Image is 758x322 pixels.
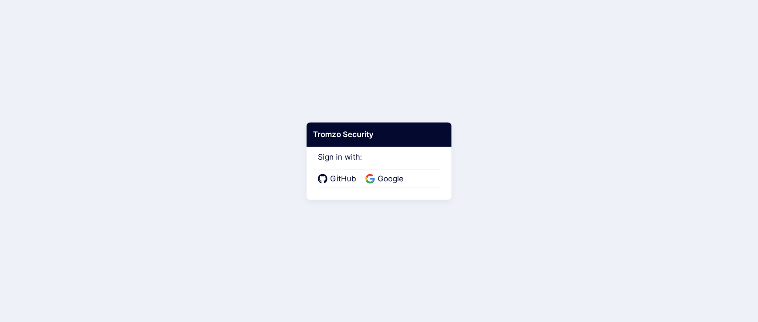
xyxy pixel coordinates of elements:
[307,123,451,147] div: Tromzo Security
[327,173,359,185] span: GitHub
[365,173,406,185] a: Google
[375,173,406,185] span: Google
[318,140,440,188] div: Sign in with:
[318,173,359,185] a: GitHub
